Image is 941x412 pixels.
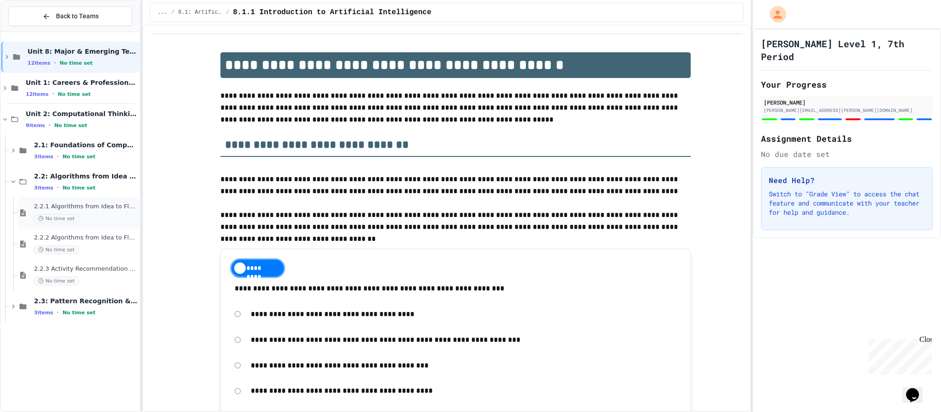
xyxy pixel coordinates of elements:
[902,375,932,403] iframe: chat widget
[769,175,925,186] h3: Need Help?
[171,9,175,16] span: /
[49,122,51,129] span: •
[158,9,168,16] span: ...
[34,265,138,273] span: 2.2.3 Activity Recommendation Algorithm
[57,153,59,160] span: •
[8,6,132,26] button: Back to Teams
[28,47,138,56] span: Unit 8: Major & Emerging Technologies
[28,60,51,66] span: 12 items
[26,78,138,87] span: Unit 1: Careers & Professionalism
[26,91,49,97] span: 12 items
[764,107,930,114] div: [PERSON_NAME][EMAIL_ADDRESS][PERSON_NAME][DOMAIN_NAME]
[34,214,79,223] span: No time set
[62,185,96,191] span: No time set
[58,91,91,97] span: No time set
[54,59,56,67] span: •
[57,184,59,191] span: •
[34,185,53,191] span: 3 items
[760,4,789,25] div: My Account
[34,245,79,254] span: No time set
[34,277,79,285] span: No time set
[56,11,99,21] span: Back to Teams
[226,9,229,16] span: /
[34,297,138,305] span: 2.3: Pattern Recognition & Decomposition
[761,37,933,63] h1: [PERSON_NAME] Level 1, 7th Period
[62,310,96,316] span: No time set
[52,90,54,98] span: •
[26,110,138,118] span: Unit 2: Computational Thinking & Problem-Solving
[761,78,933,91] h2: Your Progress
[178,9,222,16] span: 8.1: Artificial Intelligence Basics
[62,154,96,160] span: No time set
[769,189,925,217] p: Switch to "Grade View" to access the chat feature and communicate with your teacher for help and ...
[34,154,53,160] span: 3 items
[34,234,138,242] span: 2.2.2 Algorithms from Idea to Flowchart - Review
[34,310,53,316] span: 3 items
[764,98,930,106] div: [PERSON_NAME]
[34,172,138,180] span: 2.2: Algorithms from Idea to Flowchart
[233,7,431,18] span: 8.1.1 Introduction to Artificial Intelligence
[761,132,933,145] h2: Assignment Details
[761,149,933,160] div: No due date set
[4,4,63,58] div: Chat with us now!Close
[57,309,59,316] span: •
[60,60,93,66] span: No time set
[34,203,138,211] span: 2.2.1 Algorithms from Idea to Flowchart
[54,122,87,128] span: No time set
[34,141,138,149] span: 2.1: Foundations of Computational Thinking
[26,122,45,128] span: 9 items
[865,335,932,374] iframe: chat widget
